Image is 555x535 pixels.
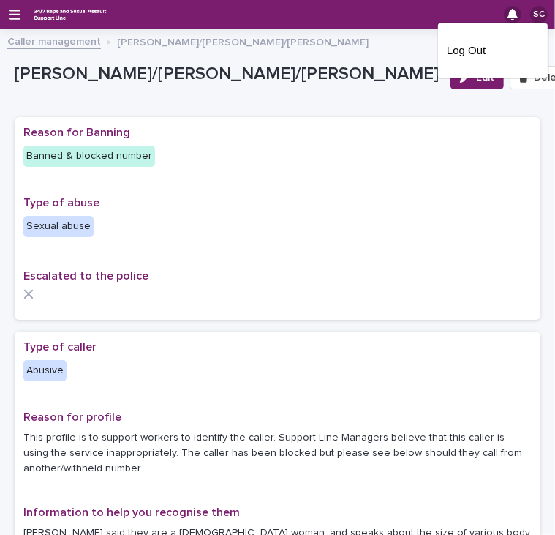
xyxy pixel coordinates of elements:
[447,38,539,63] a: Log Out
[23,197,99,209] span: Type of abuse
[23,360,67,381] div: Abusive
[23,341,97,353] span: Type of caller
[23,146,155,167] div: Banned & blocked number
[117,33,369,49] p: [PERSON_NAME]/[PERSON_NAME]/[PERSON_NAME]
[7,32,101,49] a: Caller management
[23,216,94,237] div: Sexual abuse
[23,270,148,282] span: Escalated to the police
[23,430,532,476] p: This profile is to support workers to identify the caller. Support Line Managers believe that thi...
[23,411,121,423] span: Reason for profile
[23,506,240,518] span: Information to help you recognise them
[23,127,130,138] span: Reason for Banning
[15,64,439,85] p: [PERSON_NAME]/[PERSON_NAME]/[PERSON_NAME]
